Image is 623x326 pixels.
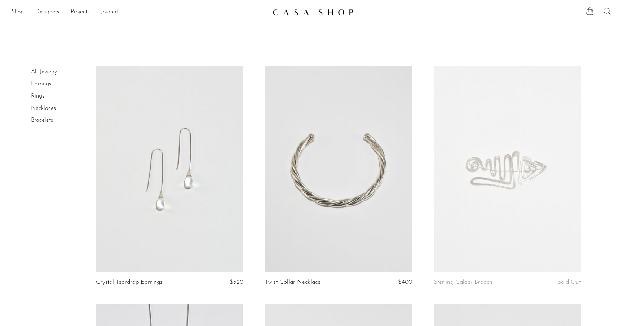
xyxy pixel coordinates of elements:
[96,279,162,286] a: Crystal Teardrop Earrings
[12,6,267,18] nav: Desktop navigation
[101,8,118,17] a: Journal
[71,8,89,17] a: Projects
[31,106,56,111] a: Necklaces
[35,8,59,17] a: Designers
[265,279,321,286] a: Twist Collar Necklace
[12,8,24,17] a: Shop
[31,69,57,75] a: All Jewelry
[31,93,44,99] a: Rings
[12,6,267,18] ul: NEW HEADER MENU
[398,279,412,285] span: $400
[31,117,53,123] a: Bracelets
[434,279,492,286] a: Sterling Calder Brooch
[31,81,51,87] a: Earrings
[557,279,581,285] span: Sold Out
[230,279,243,285] span: $320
